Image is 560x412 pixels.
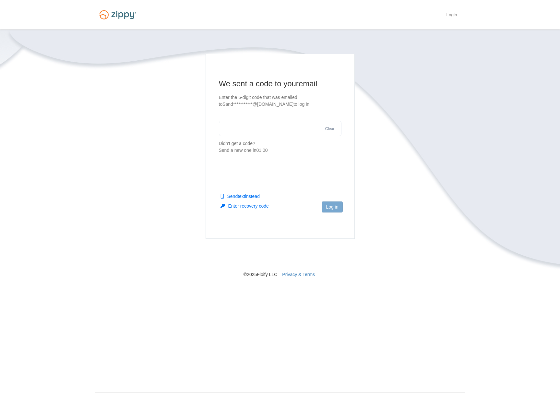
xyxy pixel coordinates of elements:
h1: We sent a code to your email [219,79,341,89]
nav: © 2025 Floify LLC [95,239,465,278]
p: Didn't get a code? [219,140,341,154]
img: Logo [95,7,140,22]
button: Sendtextinstead [220,193,260,200]
a: Login [446,12,457,19]
button: Enter recovery code [220,203,269,209]
a: Privacy & Terms [282,272,315,277]
button: Clear [323,126,337,132]
div: Send a new one in 01:00 [219,147,341,154]
button: Log in [322,201,342,212]
p: Enter the 6-digit code that was emailed to Sand***********@[DOMAIN_NAME] to log in. [219,94,341,108]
